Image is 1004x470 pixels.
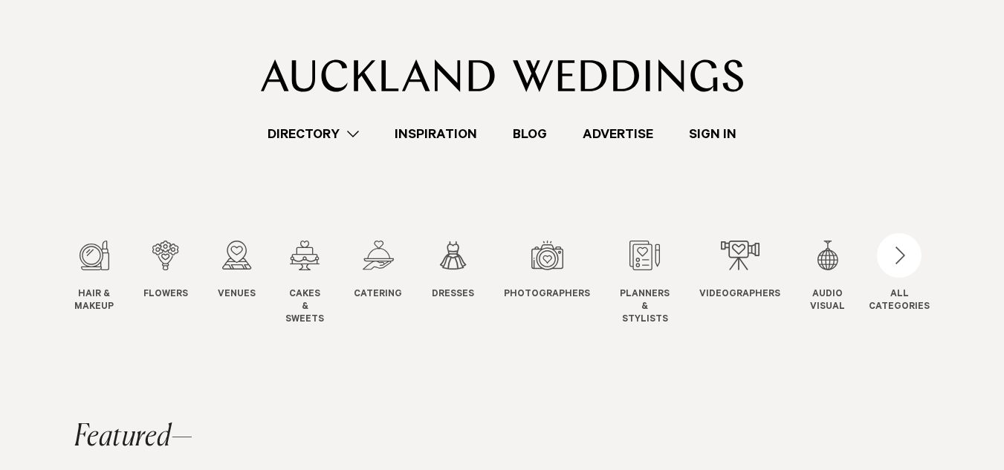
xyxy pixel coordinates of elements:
[699,241,810,326] swiper-slide: 9 / 12
[699,241,780,301] a: Videographers
[620,289,670,326] span: Planners & Stylists
[810,241,875,326] swiper-slide: 10 / 12
[74,241,114,314] a: Hair & Makeup
[810,289,845,314] span: Audio Visual
[218,289,256,301] span: Venues
[285,289,324,326] span: Cakes & Sweets
[74,422,193,452] h2: Featured
[285,241,324,326] a: Cakes & Sweets
[495,124,565,144] a: Blog
[218,241,285,326] swiper-slide: 3 / 12
[869,289,930,314] div: ALL CATEGORIES
[504,241,590,301] a: Photographers
[377,124,495,144] a: Inspiration
[699,289,780,301] span: Videographers
[143,241,188,301] a: Flowers
[250,124,377,144] a: Directory
[354,241,402,301] a: Catering
[504,289,590,301] span: Photographers
[143,289,188,301] span: Flowers
[869,241,930,310] button: ALLCATEGORIES
[620,241,670,326] a: Planners & Stylists
[74,289,114,314] span: Hair & Makeup
[432,241,504,326] swiper-slide: 6 / 12
[285,241,354,326] swiper-slide: 4 / 12
[143,241,218,326] swiper-slide: 2 / 12
[354,241,432,326] swiper-slide: 5 / 12
[74,241,143,326] swiper-slide: 1 / 12
[671,124,754,144] a: Sign In
[354,289,402,301] span: Catering
[565,124,671,144] a: Advertise
[432,289,474,301] span: Dresses
[504,241,620,326] swiper-slide: 7 / 12
[810,241,845,314] a: Audio Visual
[218,241,256,301] a: Venues
[432,241,474,301] a: Dresses
[261,59,743,92] img: Auckland Weddings Logo
[620,241,699,326] swiper-slide: 8 / 12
